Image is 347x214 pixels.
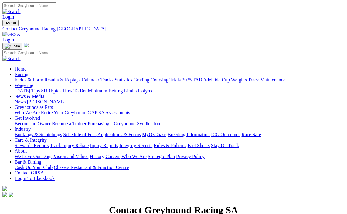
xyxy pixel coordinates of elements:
[63,132,96,137] a: Schedule of Fees
[88,110,130,115] a: GAP SA Assessments
[121,154,147,159] a: Who We Are
[119,143,152,148] a: Integrity Reports
[82,77,99,82] a: Calendar
[15,126,31,132] a: Industry
[169,77,181,82] a: Trials
[50,143,89,148] a: Track Injury Rebate
[15,165,53,170] a: Cash Up Your Club
[41,88,62,93] a: SUREpick
[2,192,7,197] img: facebook.svg
[100,77,114,82] a: Tracks
[15,121,51,126] a: Become an Owner
[2,32,20,37] img: GRSA
[2,56,21,61] img: Search
[15,77,345,83] div: Racing
[188,143,210,148] a: Fact Sheets
[15,66,26,71] a: Home
[90,143,118,148] a: Injury Reports
[15,143,49,148] a: Stewards Reports
[231,77,247,82] a: Weights
[15,94,44,99] a: News & Media
[97,132,141,137] a: Applications & Forms
[27,99,65,104] a: [PERSON_NAME]
[63,88,87,93] a: How To Bet
[88,88,137,93] a: Minimum Betting Limits
[54,165,129,170] a: Chasers Restaurant & Function Centre
[211,132,240,137] a: ICG Outcomes
[168,132,210,137] a: Breeding Information
[151,77,168,82] a: Coursing
[15,88,345,94] div: Wagering
[2,43,22,50] button: Toggle navigation
[15,170,44,175] a: Contact GRSA
[15,137,47,143] a: Care & Integrity
[2,37,14,42] a: Login
[6,21,16,25] span: Menu
[15,154,52,159] a: We Love Our Dogs
[2,14,14,19] a: Login
[90,154,104,159] a: History
[24,43,29,47] img: logo-grsa-white.png
[105,154,120,159] a: Careers
[2,186,7,191] img: logo-grsa-white.png
[15,132,345,137] div: Industry
[138,88,152,93] a: Isolynx
[15,121,345,126] div: Get Involved
[182,77,230,82] a: 2025 TAB Adelaide Cup
[2,9,21,14] img: Search
[154,143,186,148] a: Rules & Policies
[15,99,345,105] div: News & Media
[15,165,345,170] div: Bar & Dining
[15,110,40,115] a: Who We Are
[15,148,27,154] a: About
[134,77,149,82] a: Grading
[5,44,20,49] img: Close
[2,26,345,32] a: Contact Greyhound Racing [GEOGRAPHIC_DATA]
[88,121,136,126] a: Purchasing a Greyhound
[15,143,345,148] div: Care & Integrity
[137,121,160,126] a: Syndication
[15,154,345,159] div: About
[15,176,55,181] a: Login To Blackbook
[15,77,43,82] a: Fields & Form
[2,2,56,9] input: Search
[15,132,62,137] a: Bookings & Scratchings
[15,99,26,104] a: News
[9,192,13,197] img: twitter.svg
[15,110,345,116] div: Greyhounds as Pets
[211,143,239,148] a: Stay On Track
[15,159,41,164] a: Bar & Dining
[44,77,80,82] a: Results & Replays
[241,132,261,137] a: Race Safe
[15,88,40,93] a: [DATE] Tips
[2,20,19,26] button: Toggle navigation
[15,72,28,77] a: Racing
[15,83,33,88] a: Wagering
[15,116,40,121] a: Get Involved
[148,154,175,159] a: Strategic Plan
[2,50,56,56] input: Search
[142,132,166,137] a: MyOzChase
[176,154,205,159] a: Privacy Policy
[248,77,285,82] a: Track Maintenance
[15,105,53,110] a: Greyhounds as Pets
[52,121,87,126] a: Become a Trainer
[115,77,132,82] a: Statistics
[41,110,87,115] a: Retire Your Greyhound
[53,154,88,159] a: Vision and Values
